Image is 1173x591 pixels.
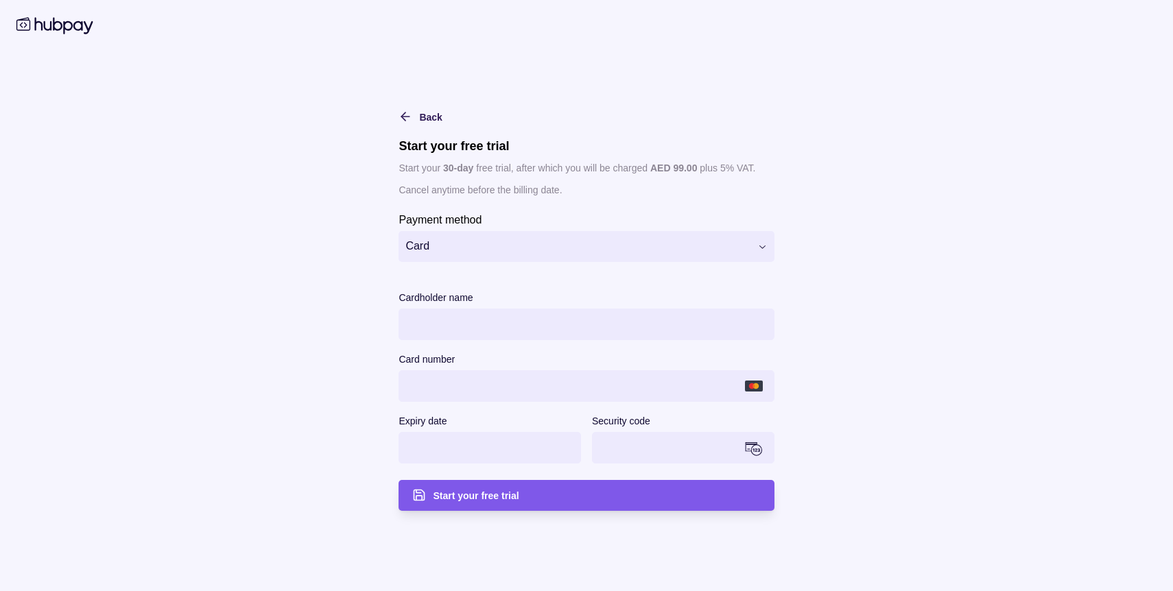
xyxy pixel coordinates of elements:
label: Card number [399,351,455,367]
p: Start your free trial, after which you will be charged plus 5% VAT. [399,160,774,176]
span: Start your free trial [433,490,519,501]
label: Security code [592,413,650,429]
h1: Start your free trial [399,138,774,154]
button: Back [399,108,442,125]
p: Payment method [399,214,482,226]
button: Start your free trial [399,480,774,511]
label: Payment method [399,211,482,228]
p: Cancel anytime before the billing date. [399,182,774,197]
span: Back [419,112,442,123]
p: AED 99.00 [650,162,697,173]
label: Cardholder name [399,289,473,306]
p: 30 -day [443,162,473,173]
label: Expiry date [399,413,447,429]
